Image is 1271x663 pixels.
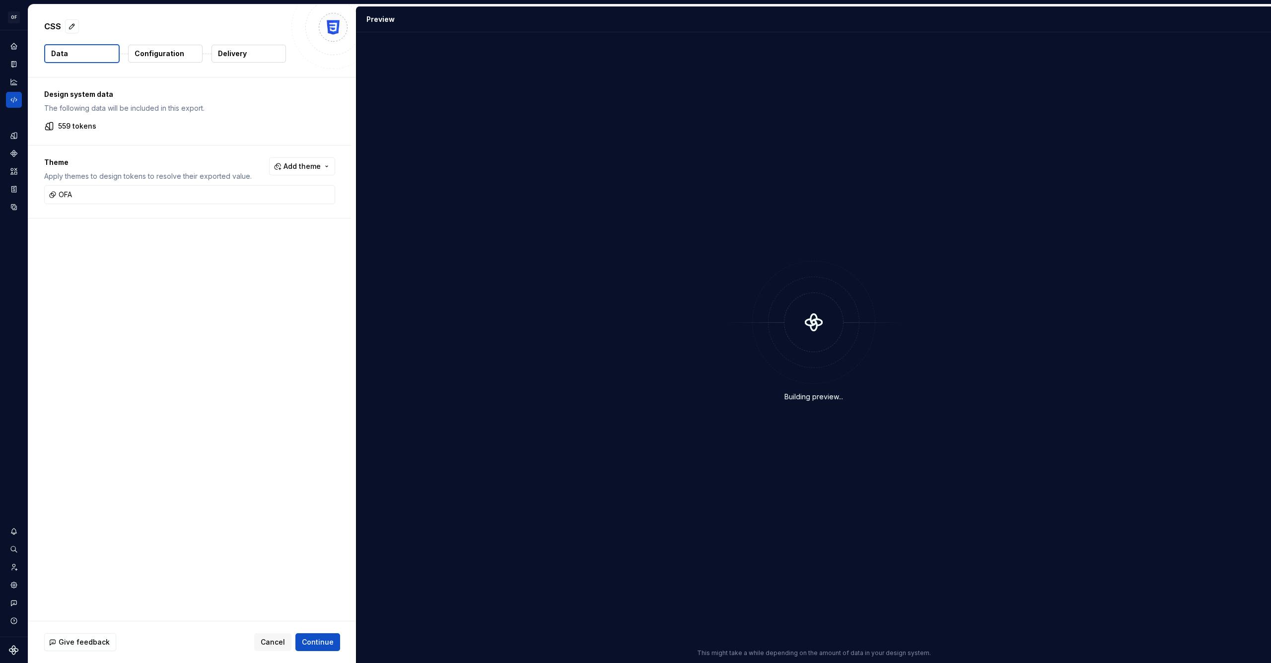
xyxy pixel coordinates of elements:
p: Data [51,49,68,59]
a: Components [6,146,22,161]
button: Search ⌘K [6,541,22,557]
button: Notifications [6,523,22,539]
div: Preview [366,14,395,24]
p: Theme [44,157,252,167]
a: Code automation [6,92,22,108]
p: 559 tokens [58,121,96,131]
button: Contact support [6,595,22,611]
button: Continue [295,633,340,651]
a: Home [6,38,22,54]
p: This might take a while depending on the amount of data in your design system. [697,649,931,657]
a: Assets [6,163,22,179]
button: Add theme [269,157,335,175]
a: Design tokens [6,128,22,144]
button: Give feedback [44,633,116,651]
a: Analytics [6,74,22,90]
p: CSS [44,20,61,32]
a: Storybook stories [6,181,22,197]
span: Continue [302,637,334,647]
a: Documentation [6,56,22,72]
svg: Supernova Logo [9,645,19,655]
button: OF [2,6,26,28]
p: Configuration [135,49,184,59]
div: OFA [49,190,72,200]
button: Delivery [212,45,286,63]
a: Data sources [6,199,22,215]
span: Give feedback [59,637,110,647]
button: Data [44,44,120,63]
button: Configuration [128,45,203,63]
p: The following data will be included in this export. [44,103,335,113]
p: Design system data [44,89,335,99]
a: Settings [6,577,22,593]
button: Cancel [254,633,291,651]
p: Apply themes to design tokens to resolve their exported value. [44,171,252,181]
span: Cancel [261,637,285,647]
p: Delivery [218,49,247,59]
div: OF [8,11,20,23]
div: Building preview... [784,392,843,402]
span: Add theme [283,161,321,171]
a: Invite team [6,559,22,575]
